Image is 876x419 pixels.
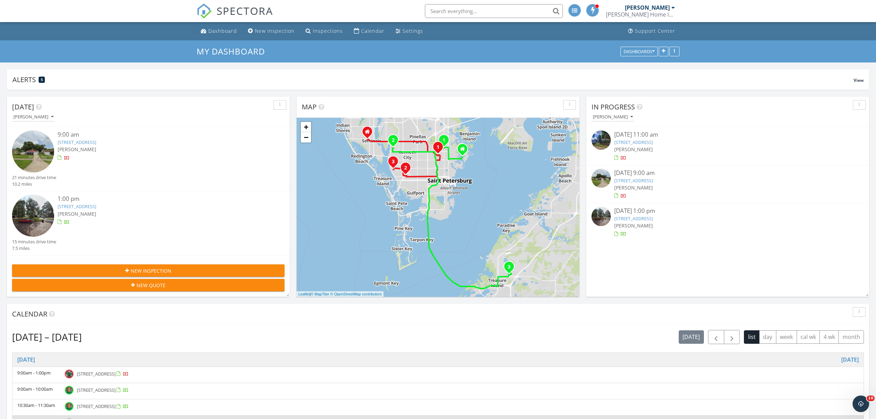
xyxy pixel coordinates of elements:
span: [PERSON_NAME] [58,146,96,153]
div: 9:00 am [58,130,262,139]
div: 10.2 miles [12,181,56,187]
iframe: Intercom live chat [853,396,869,412]
div: 15 minutes drive time [12,238,56,245]
div: 6362 7th Ave N, St. Petersburg, FL 33710 [406,167,410,172]
button: [DATE] [679,330,704,344]
span: [PERSON_NAME] [614,146,653,153]
i: 2 [392,138,395,143]
span: SPECTORA [217,3,273,18]
a: Support Center [625,25,678,38]
a: [STREET_ADDRESS] [614,139,653,145]
img: streetview [12,130,54,173]
a: Go to September 29, 2025 [17,355,35,364]
a: © OpenStreetMap contributors [330,292,382,296]
img: streetview [12,195,54,237]
a: 1:00 pm [STREET_ADDRESS] [PERSON_NAME] 15 minutes drive time 7.5 miles [12,195,285,252]
td: 9:00am - 1:00pm [12,367,60,383]
button: [PERSON_NAME] [12,113,55,122]
div: Support Center [635,28,675,34]
div: 4725 19th St N, St. Petersburg, FL 33714 [438,147,442,151]
img: steves_picture.jpg [65,386,73,394]
div: Dashboards [624,49,655,54]
i: 3 [508,265,510,270]
div: [DATE] 1:00 pm [614,207,841,215]
i: 1 [437,145,439,150]
div: 6035 10th St N, St. Petersburg, FL 33703 [444,140,448,144]
img: img_6446.jpg [65,370,73,378]
span: 5 [41,77,43,82]
a: My Dashboard [197,46,271,57]
a: 9:00 am [STREET_ADDRESS] [PERSON_NAME] 21 minutes drive time 10.2 miles [12,130,285,187]
span: New Quote [137,282,166,289]
img: steves_picture.jpg [65,402,73,411]
div: 7.5 miles [12,245,56,252]
button: New Inspection [12,264,285,277]
a: SPECTORA [197,9,273,24]
a: New Inspection [245,25,297,38]
a: [STREET_ADDRESS] [77,387,129,393]
div: | [297,291,384,297]
a: © MapTiler [311,292,329,296]
a: [STREET_ADDRESS] [77,371,129,377]
button: day [759,330,776,344]
button: New Quote [12,279,285,291]
div: Alerts [12,75,854,84]
a: Calendar [351,25,387,38]
div: 1:00 pm [58,195,262,203]
a: Go to September 29, 2025 [841,355,859,364]
a: [STREET_ADDRESS] [77,403,129,409]
a: [STREET_ADDRESS] [614,177,653,184]
a: Leaflet [298,292,310,296]
div: 21 minutes drive time [12,174,56,181]
img: 9548441%2Fcover_photos%2F4OjsHAhnLwFYgU15cKcv%2Fsmall.jpg [591,130,611,150]
span: [PERSON_NAME] [58,211,96,217]
img: The Best Home Inspection Software - Spectora [197,3,212,19]
div: New Inspection [255,28,295,34]
button: Next [724,330,740,344]
button: [PERSON_NAME] [591,113,634,122]
a: Zoom out [301,132,311,143]
i: 2 [404,166,407,170]
div: 4357 - 14th Way NE, St. Petersburg FL 33703 [462,149,467,153]
button: Dashboards [620,47,658,56]
a: [STREET_ADDRESS] [58,139,96,145]
span: [PERSON_NAME] [614,222,653,229]
div: 10003 Batchelder Terrace, Palmetto, FL 34221 [509,266,513,271]
i: 1 [442,138,445,143]
span: Map [302,102,317,111]
span: New Inspection [131,267,171,274]
div: 7608 Ridge Rd, Seminole FL 33772 [367,131,371,136]
th: Go to September 29, 2025 [12,353,864,367]
button: Previous [708,330,724,344]
div: 1818 Follow Thru Rd N, St. Petersburg, FL 33710 [393,161,397,165]
span: [DATE] [12,102,34,111]
div: 6080 80th St N 109, St. Petersburg, FL 33709 [393,140,397,144]
div: Inspections [313,28,343,34]
td: 9:00am - 10:00am [12,383,60,399]
a: [STREET_ADDRESS] [58,203,96,209]
span: [STREET_ADDRESS] [77,403,116,409]
span: View [854,77,864,83]
span: [STREET_ADDRESS] [77,387,116,393]
td: 10:30am - 11:30am [12,399,60,416]
button: list [744,330,759,344]
span: 10 [867,396,875,401]
a: Settings [393,25,426,38]
div: Settings [402,28,423,34]
a: Inspections [303,25,346,38]
a: [DATE] 11:00 am [STREET_ADDRESS] [PERSON_NAME] [591,130,864,161]
div: Shelton Home Inspections [606,11,675,18]
span: [PERSON_NAME] [614,184,653,191]
i: 3 [392,159,395,164]
button: cal wk [797,330,820,344]
span: [STREET_ADDRESS] [77,371,116,377]
input: Search everything... [425,4,563,18]
div: Calendar [361,28,385,34]
button: 4 wk [819,330,839,344]
h2: [DATE] – [DATE] [12,330,82,344]
img: streetview [591,169,611,188]
div: [PERSON_NAME] [593,115,633,119]
div: [PERSON_NAME] [13,115,53,119]
a: Dashboard [198,25,240,38]
div: [DATE] 11:00 am [614,130,841,139]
